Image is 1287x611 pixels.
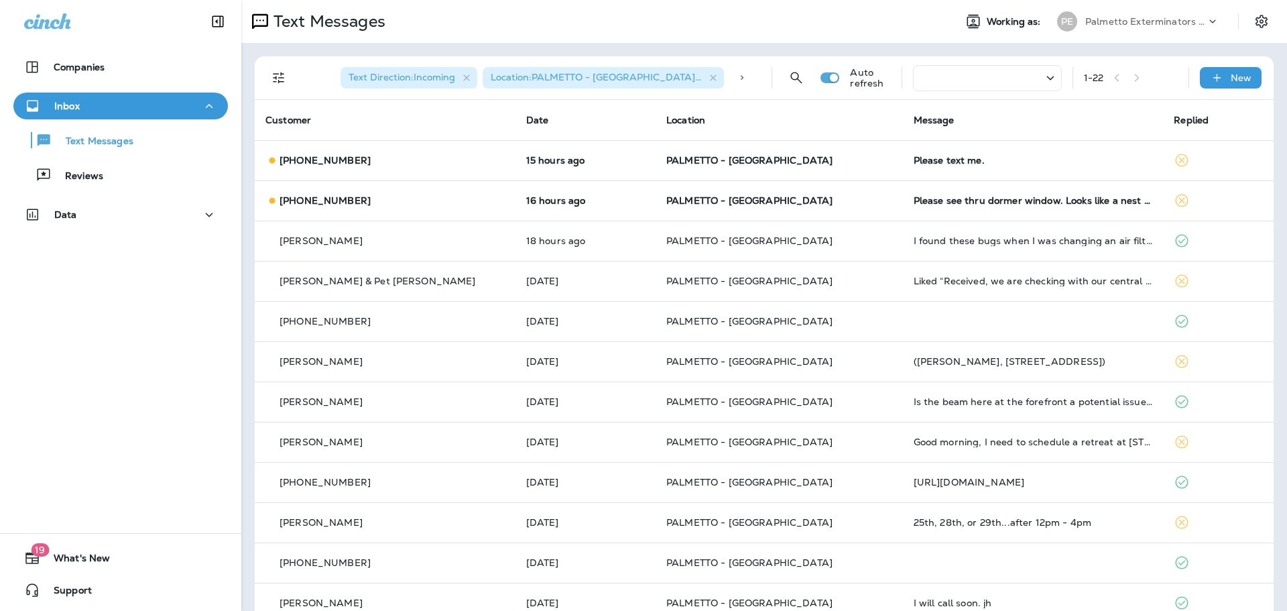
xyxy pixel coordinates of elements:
[666,516,833,529] span: PALMETTO - [GEOGRAPHIC_DATA]
[666,436,833,448] span: PALMETTO - [GEOGRAPHIC_DATA]
[13,545,228,571] button: 19What's New
[526,557,645,568] p: Aug 21, 2025 12:02 PM
[914,155,1153,166] div: Please text me.
[914,195,1153,206] div: Please see thru dormer window. Looks like a nest of some kind. Can you give me your opinion on th...
[1174,114,1209,126] span: Replied
[280,557,371,568] p: [PHONE_NUMBER]
[850,67,890,89] p: Auto refresh
[526,155,645,166] p: Aug 26, 2025 04:31 PM
[31,543,49,557] span: 19
[666,597,833,609] span: PALMETTO - [GEOGRAPHIC_DATA]
[526,114,549,126] span: Date
[13,161,228,189] button: Reviews
[1085,16,1206,27] p: Palmetto Exterminators LLC
[666,195,833,207] span: PALMETTO - [GEOGRAPHIC_DATA]
[280,235,363,246] p: [PERSON_NAME]
[13,577,228,604] button: Support
[280,598,363,608] p: [PERSON_NAME]
[666,114,705,126] span: Location
[914,477,1153,488] div: https://customer.entomobrands.com/login
[280,316,371,327] p: [PHONE_NUMBER]
[280,356,363,367] p: [PERSON_NAME]
[13,54,228,80] button: Companies
[526,316,645,327] p: Aug 25, 2025 01:50 PM
[914,437,1153,447] div: Good morning, I need to schedule a retreat at 133 Mary Ellen drive for the beetles
[13,126,228,154] button: Text Messages
[526,356,645,367] p: Aug 25, 2025 01:25 PM
[280,477,371,488] p: [PHONE_NUMBER]
[349,71,455,83] span: Text Direction : Incoming
[280,276,476,286] p: [PERSON_NAME] & Pet [PERSON_NAME]
[280,396,363,407] p: [PERSON_NAME]
[526,195,645,206] p: Aug 26, 2025 04:18 PM
[526,517,645,528] p: Aug 21, 2025 03:02 PM
[280,517,363,528] p: [PERSON_NAME]
[914,517,1153,528] div: 25th, 28th, or 29th...after 12pm - 4pm
[1057,11,1077,32] div: PE
[666,275,833,287] span: PALMETTO - [GEOGRAPHIC_DATA]
[280,437,363,447] p: [PERSON_NAME]
[666,355,833,368] span: PALMETTO - [GEOGRAPHIC_DATA]
[914,235,1153,246] div: I found these bugs when I was changing an air filter. They are dead. Are these termites?
[40,553,110,569] span: What's New
[491,71,706,83] span: Location : PALMETTO - [GEOGRAPHIC_DATA] +2
[199,8,237,35] button: Collapse Sidebar
[52,135,133,148] p: Text Messages
[52,170,103,183] p: Reviews
[54,62,105,72] p: Companies
[40,585,92,601] span: Support
[914,396,1153,407] div: Is the beam here at the forefront a potential issue from termite or bug?
[265,114,311,126] span: Customer
[1249,9,1274,34] button: Settings
[54,209,77,220] p: Data
[914,114,955,126] span: Message
[526,598,645,608] p: Aug 20, 2025 08:32 PM
[666,235,833,247] span: PALMETTO - [GEOGRAPHIC_DATA]
[987,16,1044,27] span: Working as:
[1231,72,1251,83] p: New
[280,195,371,206] p: [PHONE_NUMBER]
[13,201,228,228] button: Data
[666,154,833,166] span: PALMETTO - [GEOGRAPHIC_DATA]
[1084,72,1104,83] div: 1 - 22
[526,235,645,246] p: Aug 26, 2025 01:59 PM
[526,396,645,407] p: Aug 25, 2025 10:11 AM
[280,155,371,166] p: [PHONE_NUMBER]
[914,598,1153,608] div: I will call soon. jh
[341,67,477,89] div: Text Direction:Incoming
[265,64,292,91] button: Filters
[666,476,833,488] span: PALMETTO - [GEOGRAPHIC_DATA]
[666,315,833,327] span: PALMETTO - [GEOGRAPHIC_DATA]
[666,557,833,569] span: PALMETTO - [GEOGRAPHIC_DATA]
[483,67,724,89] div: Location:PALMETTO - [GEOGRAPHIC_DATA]+2
[13,93,228,119] button: Inbox
[526,437,645,447] p: Aug 25, 2025 09:09 AM
[914,356,1153,367] div: (Pam Ireland, 820 Fiddlers Point Lane)
[914,276,1153,286] div: Liked “Received, we are checking with our central billing office to see if they know what may hav...
[268,11,385,32] p: Text Messages
[526,477,645,488] p: Aug 22, 2025 12:21 PM
[526,276,645,286] p: Aug 25, 2025 02:43 PM
[54,101,80,111] p: Inbox
[783,64,810,91] button: Search Messages
[666,396,833,408] span: PALMETTO - [GEOGRAPHIC_DATA]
